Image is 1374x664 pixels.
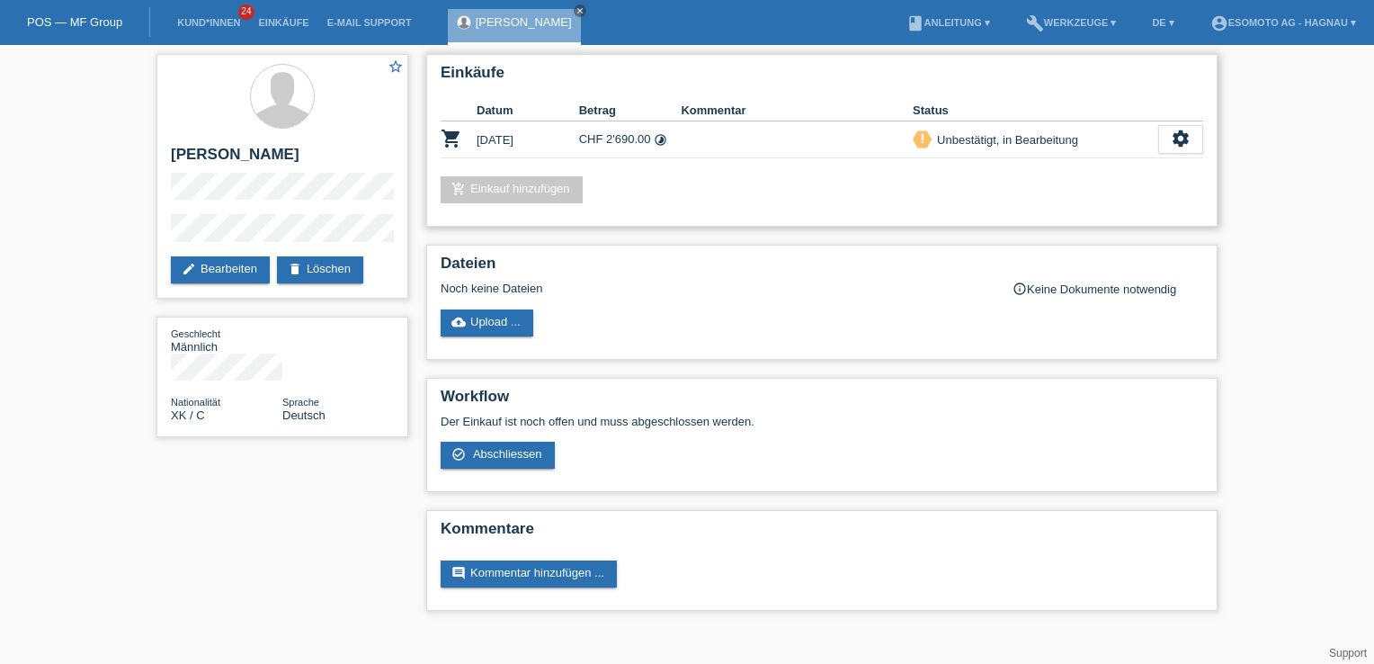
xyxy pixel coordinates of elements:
[451,566,466,580] i: comment
[288,262,302,276] i: delete
[441,442,555,469] a: check_circle_outline Abschliessen
[916,132,929,145] i: priority_high
[388,58,404,77] a: star_border
[1143,17,1182,28] a: DE ▾
[575,6,584,15] i: close
[477,121,579,158] td: [DATE]
[441,255,1203,282] h2: Dateien
[388,58,404,75] i: star_border
[441,64,1203,91] h2: Einkäufe
[654,133,667,147] i: 24 Raten
[477,100,579,121] th: Datum
[168,17,249,28] a: Kund*innen
[318,17,421,28] a: E-Mail Support
[182,262,196,276] i: edit
[277,256,363,283] a: deleteLöschen
[473,447,542,461] span: Abschliessen
[1017,17,1126,28] a: buildWerkzeuge ▾
[441,388,1203,415] h2: Workflow
[579,121,682,158] td: CHF 2'690.00
[451,315,466,329] i: cloud_upload
[1013,282,1203,296] div: Keine Dokumente notwendig
[171,397,220,408] span: Nationalität
[1210,14,1228,32] i: account_circle
[441,282,990,295] div: Noch keine Dateien
[171,327,282,354] div: Männlich
[574,4,586,17] a: close
[282,408,326,422] span: Deutsch
[1026,14,1044,32] i: build
[1201,17,1365,28] a: account_circleEsomoto AG - Hagnau ▾
[441,561,617,588] a: commentKommentar hinzufügen ...
[932,130,1078,149] div: Unbestätigt, in Bearbeitung
[171,256,270,283] a: editBearbeiten
[1171,129,1191,148] i: settings
[1329,647,1367,660] a: Support
[171,408,205,422] span: Kosovo / C / 05.05.1999
[913,100,1158,121] th: Status
[906,14,924,32] i: book
[681,100,913,121] th: Kommentar
[249,17,317,28] a: Einkäufe
[897,17,999,28] a: bookAnleitung ▾
[238,4,254,20] span: 24
[476,15,572,29] a: [PERSON_NAME]
[441,310,533,336] a: cloud_uploadUpload ...
[451,447,466,462] i: check_circle_outline
[171,146,394,173] h2: [PERSON_NAME]
[441,128,462,149] i: POSP00026049
[441,176,583,203] a: add_shopping_cartEinkauf hinzufügen
[441,520,1203,547] h2: Kommentare
[282,397,319,408] span: Sprache
[441,415,1203,428] p: Der Einkauf ist noch offen und muss abgeschlossen werden.
[171,328,220,339] span: Geschlecht
[451,182,466,196] i: add_shopping_cart
[1013,282,1027,296] i: info_outline
[579,100,682,121] th: Betrag
[27,15,122,29] a: POS — MF Group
